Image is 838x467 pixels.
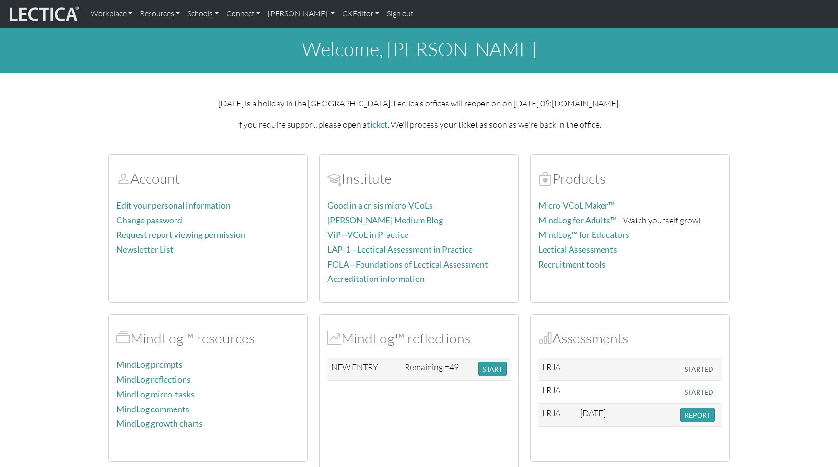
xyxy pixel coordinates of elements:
h2: MindLog™ reflections [327,330,511,347]
a: MindLog prompts [116,360,183,370]
span: Products [538,170,552,187]
a: Recruitment tools [538,259,605,269]
a: Change password [116,215,182,225]
a: [PERSON_NAME] Medium Blog [327,215,443,225]
h2: Institute [327,170,511,187]
a: Newsletter List [116,245,174,255]
a: Micro-VCoL Maker™ [538,200,615,210]
span: MindLog™ resources [116,329,130,347]
a: MindLog for Adults™ [538,215,617,225]
td: NEW ENTRY [327,358,401,381]
p: [DATE] is a holiday in the [GEOGRAPHIC_DATA]. Lectica's offices will reopen on on [DATE] 09:[DOMA... [108,96,730,110]
a: MindLog™ for Educators [538,230,629,240]
h2: Assessments [538,330,722,347]
a: ticket [367,119,388,129]
span: Assessments [538,329,552,347]
span: Account [327,170,341,187]
a: Edit your personal information [116,200,231,210]
p: —Watch yourself grow! [538,213,722,227]
h2: MindLog™ resources [116,330,300,347]
a: Schools [184,4,222,24]
a: FOLA—Foundations of Lectical Assessment [327,259,488,269]
button: START [478,362,507,376]
a: Resources [136,4,184,24]
a: CKEditor [338,4,383,24]
a: MindLog comments [116,404,189,414]
h2: Products [538,170,722,187]
a: Accreditation information [327,274,425,284]
a: Connect [222,4,264,24]
td: LRJA [538,404,576,427]
td: Remaining = [401,358,475,381]
a: Workplace [87,4,136,24]
span: Account [116,170,130,187]
p: If you require support, please open a . We'll process your ticket as soon as we're back in the of... [108,117,730,131]
a: MindLog growth charts [116,419,203,429]
a: MindLog micro-tasks [116,389,195,399]
h2: Account [116,170,300,187]
a: Lectical Assessments [538,245,617,255]
a: Good in a crisis micro-VCoLs [327,200,433,210]
span: MindLog [327,329,341,347]
a: Sign out [383,4,418,24]
a: ViP—VCoL in Practice [327,230,408,240]
span: [DATE] [580,408,605,418]
td: LRJA [538,381,576,404]
a: LAP-1—Lectical Assessment in Practice [327,245,473,255]
img: lecticalive [7,5,79,23]
a: [PERSON_NAME] [264,4,338,24]
td: LRJA [538,358,576,381]
a: Request report viewing permission [116,230,245,240]
button: REPORT [680,408,715,422]
a: MindLog reflections [116,374,191,385]
span: 49 [449,362,459,372]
